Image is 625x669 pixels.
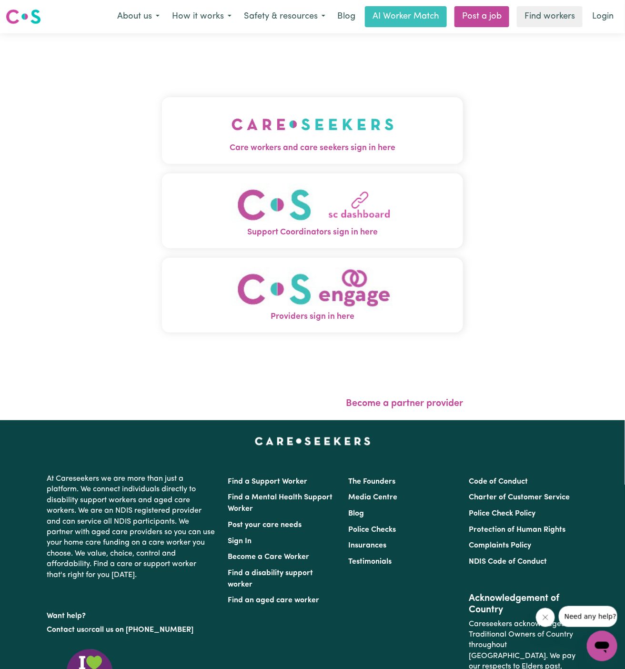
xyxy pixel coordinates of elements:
[162,173,463,248] button: Support Coordinators sign in here
[228,553,309,561] a: Become a Care Worker
[6,6,41,28] a: Careseekers logo
[559,606,617,627] iframe: Message from company
[469,542,532,549] a: Complaints Policy
[587,631,617,661] iframe: Button to launch messaging window
[228,597,319,604] a: Find an aged care worker
[238,7,332,27] button: Safety & resources
[91,627,193,634] a: call us on [PHONE_NUMBER]
[469,510,536,517] a: Police Check Policy
[348,494,397,501] a: Media Centre
[47,621,216,639] p: or
[162,142,463,154] span: Care workers and care seekers sign in here
[228,494,333,513] a: Find a Mental Health Support Worker
[469,558,547,566] a: NDIS Code of Conduct
[166,7,238,27] button: How it works
[6,8,41,25] img: Careseekers logo
[228,478,307,486] a: Find a Support Worker
[454,6,509,27] a: Post a job
[469,593,578,616] h2: Acknowledgement of Country
[255,437,371,445] a: Careseekers home page
[348,526,396,534] a: Police Checks
[517,6,583,27] a: Find workers
[469,526,566,534] a: Protection of Human Rights
[162,97,463,164] button: Care workers and care seekers sign in here
[469,478,528,486] a: Code of Conduct
[47,627,84,634] a: Contact us
[365,6,447,27] a: AI Worker Match
[228,537,252,545] a: Sign In
[348,558,392,566] a: Testimonials
[348,510,364,517] a: Blog
[536,608,555,627] iframe: Close message
[162,258,463,333] button: Providers sign in here
[348,478,395,486] a: The Founders
[469,494,570,501] a: Charter of Customer Service
[228,569,313,588] a: Find a disability support worker
[162,311,463,323] span: Providers sign in here
[228,521,302,529] a: Post your care needs
[586,6,619,27] a: Login
[111,7,166,27] button: About us
[162,226,463,239] span: Support Coordinators sign in here
[47,470,216,584] p: At Careseekers we are more than just a platform. We connect individuals directly to disability su...
[47,607,216,621] p: Want help?
[348,542,386,549] a: Insurances
[346,399,463,408] a: Become a partner provider
[332,6,361,27] a: Blog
